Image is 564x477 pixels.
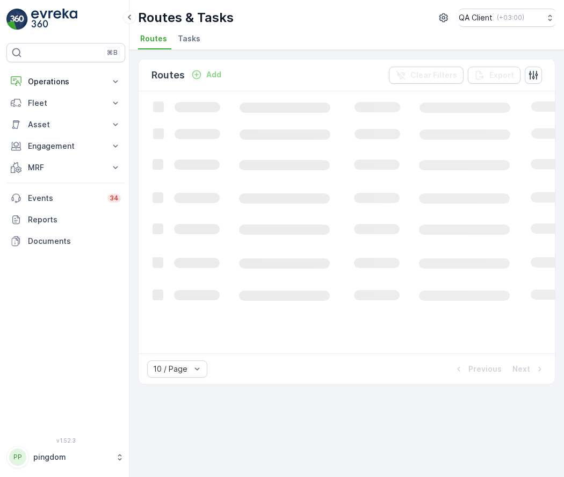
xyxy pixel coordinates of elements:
p: QA Client [459,12,493,23]
img: logo [6,9,28,30]
p: Add [206,69,221,80]
button: PPpingdom [6,446,125,468]
span: Routes [140,33,167,44]
div: PP [9,449,26,466]
p: Previous [468,364,502,374]
button: Next [511,363,546,375]
p: MRF [28,162,104,173]
p: ( +03:00 ) [497,13,524,22]
p: Next [512,364,530,374]
button: Engagement [6,135,125,157]
p: pingdom [33,452,110,462]
p: Events [28,193,101,204]
button: Add [187,68,226,81]
button: QA Client(+03:00) [459,9,555,27]
button: MRF [6,157,125,178]
button: Export [468,67,520,84]
p: Operations [28,76,104,87]
p: Reports [28,214,121,225]
span: v 1.52.3 [6,437,125,444]
a: Events34 [6,187,125,209]
p: ⌘B [107,48,118,57]
button: Clear Filters [389,67,464,84]
button: Operations [6,71,125,92]
a: Documents [6,230,125,252]
p: Routes [151,68,185,83]
button: Previous [452,363,503,375]
button: Fleet [6,92,125,114]
p: 34 [110,194,119,203]
p: Engagement [28,141,104,151]
p: Export [489,70,514,81]
p: Fleet [28,98,104,109]
span: Tasks [178,33,200,44]
p: Routes & Tasks [138,9,234,26]
p: Asset [28,119,104,130]
img: logo_light-DOdMpM7g.png [31,9,77,30]
button: Asset [6,114,125,135]
p: Clear Filters [410,70,457,81]
p: Documents [28,236,121,247]
a: Reports [6,209,125,230]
